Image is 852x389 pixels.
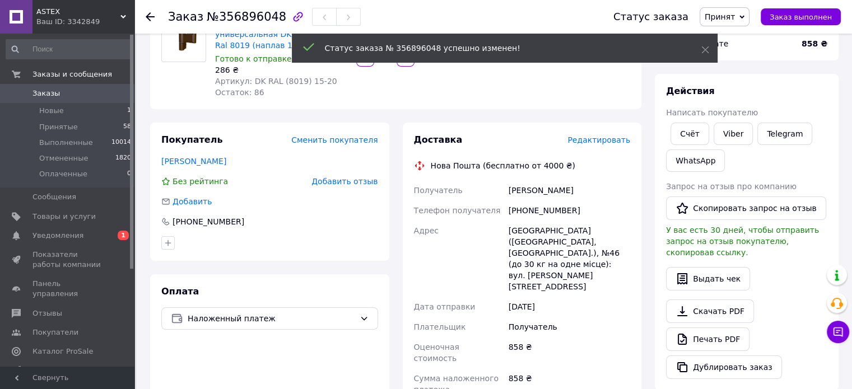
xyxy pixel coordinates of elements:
a: WhatsApp [666,149,725,172]
span: Аналитика [32,365,74,376]
span: Телефон получателя [414,206,501,215]
span: Принят [705,12,735,21]
div: [DATE] [506,297,632,317]
a: [PERSON_NAME] [161,157,226,166]
div: Нова Пошта (бесплатно от 4000 ₴) [428,160,578,171]
span: Оплаченные [39,169,87,179]
span: 58 [123,122,131,132]
span: 1 [118,231,129,240]
div: Ваш ID: 3342849 [36,17,134,27]
span: Заказы и сообщения [32,69,112,79]
span: Заказы [32,88,60,99]
div: Получатель [506,317,632,337]
span: Без рейтинга [173,177,228,186]
div: Статус заказа [613,11,688,22]
span: Отмененные [39,153,88,163]
span: Покупатели [32,327,78,338]
span: Товары и услуги [32,212,96,222]
span: 10014 [111,138,131,148]
span: Покупатель [161,134,222,145]
span: Плательщик [414,322,466,331]
b: 858 ₴ [802,39,827,48]
span: Наложенный платеж [188,312,355,325]
span: Остаток: 86 [215,88,264,97]
span: Новые [39,106,64,116]
span: Готово к отправке [215,54,292,63]
span: Сообщения [32,192,76,202]
span: Добавить [173,197,212,206]
a: Viber [714,123,753,145]
img: Оконная петля для пвх дверей универсальная DK Коричневая Ral 8019 (наплав 15-20) [162,22,206,57]
span: Действия [666,86,715,96]
button: Выдать чек [666,267,750,290]
button: Скопировать запрос на отзыв [666,196,826,220]
span: Заказ [168,10,203,24]
span: Артикул: DK RAL (8019) 15-20 [215,77,337,86]
div: [PERSON_NAME] [506,180,632,200]
span: Уведомления [32,231,83,241]
span: Каталог ProSale [32,346,93,357]
span: Отзывы [32,308,62,318]
span: Редактировать [567,135,630,144]
div: Статус заказа № 356896048 успешно изменен! [325,43,673,54]
span: Оплата [161,286,199,297]
span: Оценочная стоимость [414,343,459,363]
span: Дата отправки [414,302,476,311]
a: Telegram [757,123,812,145]
span: Получатель [414,186,463,195]
span: Выполненные [39,138,93,148]
span: 1820 [115,153,131,163]
a: Печать PDF [666,327,749,351]
span: 0 [127,169,131,179]
span: ASTEX [36,7,120,17]
button: Чат с покупателем [827,321,849,343]
a: Оконная петля для пвх дверей универсальная DK Коричневая Ral 8019 (наплав 15-20) [215,18,344,50]
input: Поиск [6,39,132,59]
span: Заказ выполнен [770,13,832,21]
a: Скачать PDF [666,299,754,323]
span: Сменить покупателя [291,135,378,144]
div: Вернуться назад [146,11,155,22]
div: [PHONE_NUMBER] [506,200,632,221]
span: 1 [127,106,131,116]
button: Заказ выполнен [761,8,841,25]
button: Cчёт [671,123,709,145]
div: [GEOGRAPHIC_DATA] ([GEOGRAPHIC_DATA], [GEOGRAPHIC_DATA].), №46 (до 30 кг на одне місце): вул. [PE... [506,221,632,297]
span: Принятые [39,122,78,132]
span: Показатели работы компании [32,250,104,270]
div: 286 ₴ [215,64,347,76]
span: №356896048 [207,10,286,24]
span: Доставка [414,134,463,145]
button: Дублировать заказ [666,355,782,379]
span: У вас есть 30 дней, чтобы отправить запрос на отзыв покупателю, скопировав ссылку. [666,226,819,257]
div: 858 ₴ [506,337,632,368]
span: Написать покупателю [666,108,758,117]
div: [PHONE_NUMBER] [171,216,245,227]
span: Панель управления [32,279,104,299]
span: Адрес [414,226,439,235]
span: Запрос на отзыв про компанию [666,182,797,191]
span: Добавить отзыв [311,177,378,186]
